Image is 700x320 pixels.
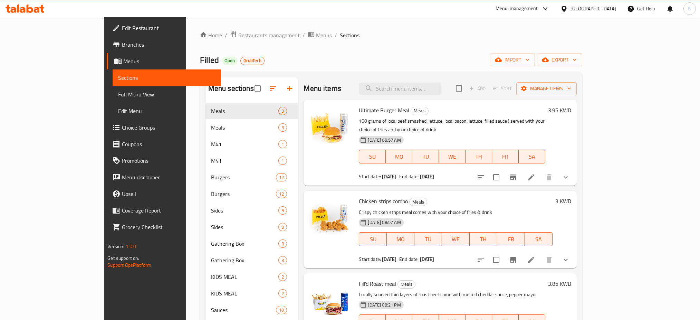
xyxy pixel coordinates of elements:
span: SA [521,152,543,162]
span: Gathering Box [211,256,279,264]
button: FR [497,232,525,246]
button: MO [386,150,412,163]
span: FR [500,234,522,244]
b: [DATE] [420,172,434,181]
nav: breadcrumb [200,31,582,40]
img: Ultimate Burger Meal [309,105,353,150]
div: Meals3 [205,103,298,119]
span: Coverage Report [122,206,215,215]
span: Manage items [522,84,571,93]
div: Gathering Box3 [205,252,298,269]
span: Choice Groups [122,123,215,132]
button: Manage items [516,82,577,95]
li: / [303,31,305,39]
span: Promotions [122,157,215,165]
span: 9 [279,224,287,230]
button: sort-choices [472,252,489,268]
h6: 3 KWD [555,196,571,206]
div: M411 [205,136,298,152]
a: Full Menu View [113,86,221,103]
span: Start date: [359,255,381,264]
span: Meals [211,107,279,115]
span: Ultimate Burger Meal [359,105,409,115]
div: items [278,239,287,248]
button: sort-choices [472,169,489,186]
span: End date: [399,172,419,181]
button: show more [557,252,574,268]
span: Menus [123,57,215,65]
input: search [359,83,441,95]
div: Meals [211,123,279,132]
b: [DATE] [382,172,396,181]
a: Support.OpsPlatform [107,261,151,270]
a: Promotions [107,152,221,169]
span: Open [222,58,238,64]
span: 1 [279,141,287,148]
button: SU [359,232,387,246]
span: KIDS MEAL [211,289,279,298]
a: Upsell [107,186,221,202]
div: KIDS MEAL2 [205,269,298,285]
span: Sauces [211,306,276,314]
span: export [543,56,577,64]
span: 3 [279,108,287,114]
span: 2 [279,290,287,297]
div: Meals [409,198,427,206]
span: Restaurants management [238,31,300,39]
span: 1.0.0 [126,242,136,251]
span: Menus [316,31,332,39]
span: WE [445,234,467,244]
b: [DATE] [420,255,434,264]
span: Select all sections [250,81,265,96]
span: M41 [211,140,279,148]
span: Sides [211,206,279,215]
span: Menu disclaimer [122,173,215,181]
span: MO [390,234,412,244]
div: [GEOGRAPHIC_DATA] [570,5,616,12]
a: Grocery Checklist [107,219,221,235]
span: 3 [279,241,287,247]
a: Choice Groups [107,119,221,136]
span: Get support on: [107,254,139,263]
button: show more [557,169,574,186]
div: items [278,157,287,165]
div: Sides9 [205,219,298,235]
span: Sections [118,74,215,82]
h2: Menu sections [208,83,254,94]
b: [DATE] [382,255,396,264]
h6: 3.95 KWD [548,105,571,115]
button: Branch-specific-item [505,169,521,186]
button: SU [359,150,386,163]
span: Sides [211,223,279,231]
li: / [335,31,337,39]
span: Coupons [122,140,215,148]
div: KIDS MEAL [211,273,279,281]
span: TU [417,234,439,244]
div: items [278,140,287,148]
button: SA [525,232,553,246]
span: Burgers [211,173,276,181]
div: Meals [411,107,429,115]
button: TU [412,150,439,163]
div: Sauces10 [205,302,298,318]
span: Gathering Box [211,239,279,248]
span: 1 [279,158,287,164]
div: Burgers [211,190,276,198]
span: Select to update [489,253,504,267]
div: items [276,306,287,314]
a: Menus [107,53,221,69]
span: Edit Menu [118,107,215,115]
div: items [278,123,287,132]
span: SU [362,234,384,244]
button: TU [414,232,442,246]
div: items [278,256,287,264]
span: Chicken strips combo [359,196,408,206]
span: GrubTech [241,58,264,64]
div: items [278,273,287,281]
a: Coupons [107,136,221,152]
h6: 3.85 KWD [548,279,571,289]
